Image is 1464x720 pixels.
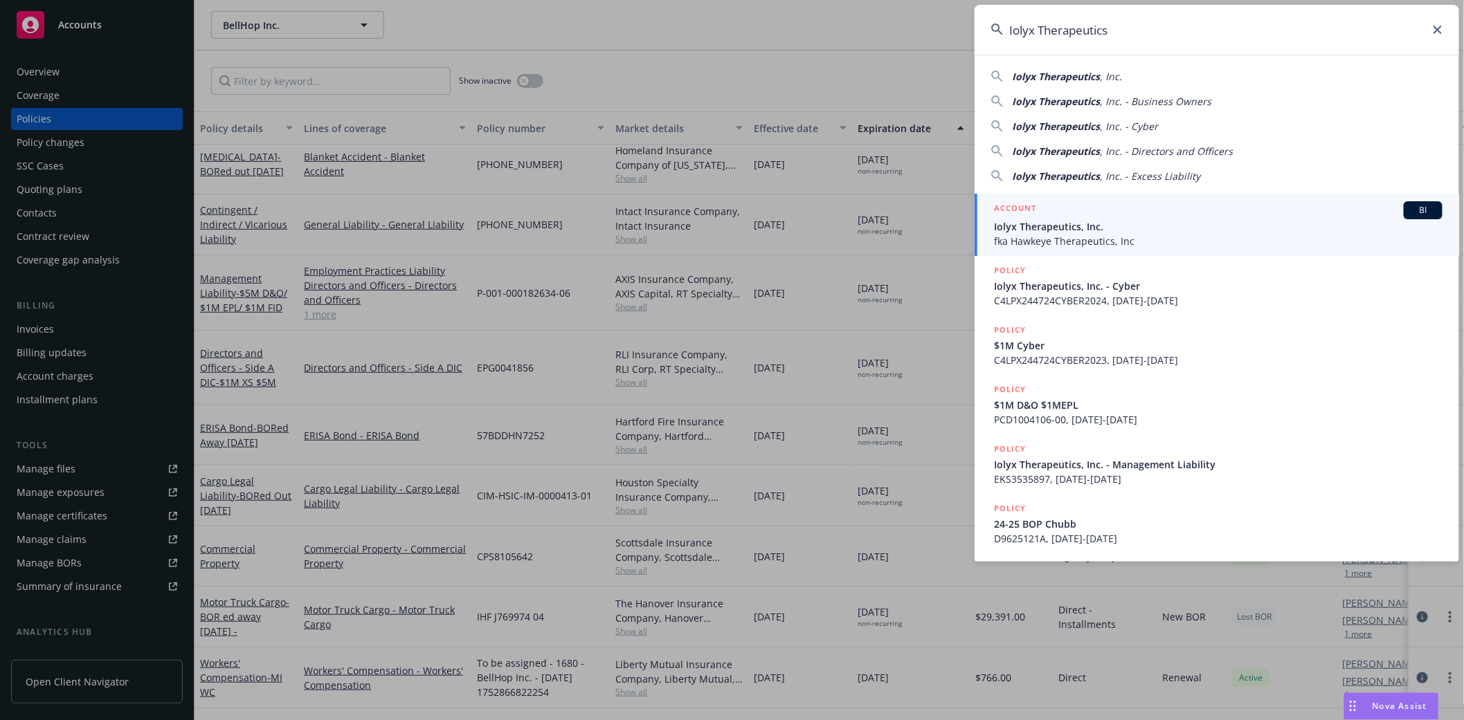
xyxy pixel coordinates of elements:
[1100,169,1200,183] span: , Inc. - Excess Liability
[975,194,1459,256] a: ACCOUNTBIIolyx Therapeutics, Inc.fka Hawkeye Therapeutics, Inc
[1100,145,1233,158] span: , Inc. - Directors and Officers
[1012,169,1100,183] span: Iolyx Therapeutics
[1100,95,1211,108] span: , Inc. - Business Owners
[975,315,1459,375] a: POLICY$1M CyberC4LPX244724CYBER2023, [DATE]-[DATE]
[1344,692,1439,720] button: Nova Assist
[1344,693,1362,719] div: Drag to move
[975,375,1459,434] a: POLICY$1M D&O $1MEPLPCD1004106-00, [DATE]-[DATE]
[994,517,1443,531] span: 24-25 BOP Chubb
[994,264,1026,277] h5: POLICY
[994,219,1443,234] span: Iolyx Therapeutics, Inc.
[994,338,1443,353] span: $1M Cyber
[994,234,1443,248] span: fka Hawkeye Therapeutics, Inc
[994,293,1443,308] span: C4LPX244724CYBER2024, [DATE]-[DATE]
[994,279,1443,293] span: Iolyx Therapeutics, Inc. - Cyber
[975,434,1459,494] a: POLICYIolyx Therapeutics, Inc. - Management LiabilityEKS3535897, [DATE]-[DATE]
[975,5,1459,55] input: Search...
[1012,95,1100,108] span: Iolyx Therapeutics
[975,256,1459,315] a: POLICYIolyx Therapeutics, Inc. - CyberC4LPX244724CYBER2024, [DATE]-[DATE]
[994,457,1443,472] span: Iolyx Therapeutics, Inc. - Management Liability
[994,442,1026,456] h5: POLICY
[1012,70,1100,83] span: Iolyx Therapeutics
[994,531,1443,546] span: D9625121A, [DATE]-[DATE]
[1409,204,1437,216] span: BI
[994,501,1026,515] h5: POLICY
[994,353,1443,367] span: C4LPX244724CYBER2023, [DATE]-[DATE]
[994,412,1443,427] span: PCD1004106-00, [DATE]-[DATE]
[1012,120,1100,133] span: Iolyx Therapeutics
[1012,145,1100,158] span: Iolyx Therapeutics
[994,201,1036,218] h5: ACCOUNT
[1373,700,1427,712] span: Nova Assist
[994,398,1443,412] span: $1M D&O $1MEPL
[1100,70,1122,83] span: , Inc.
[994,472,1443,486] span: EKS3535897, [DATE]-[DATE]
[994,382,1026,396] h5: POLICY
[994,323,1026,337] h5: POLICY
[975,494,1459,553] a: POLICY24-25 BOP ChubbD9625121A, [DATE]-[DATE]
[1100,120,1158,133] span: , Inc. - Cyber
